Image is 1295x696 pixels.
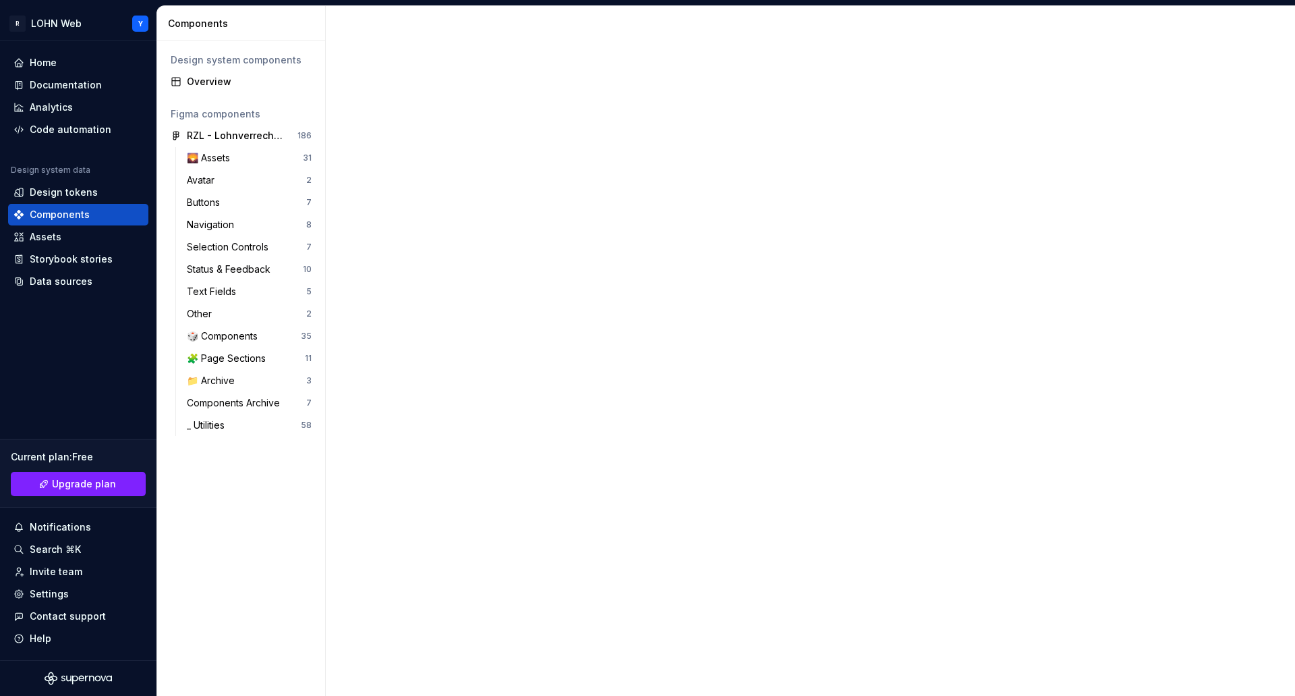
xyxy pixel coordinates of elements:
[30,208,90,221] div: Components
[306,375,312,386] div: 3
[9,16,26,32] div: R
[168,17,320,30] div: Components
[306,175,312,186] div: 2
[45,672,112,685] svg: Supernova Logo
[187,218,239,232] div: Navigation
[30,78,102,92] div: Documentation
[181,147,317,169] a: 🌄 Assets31
[8,226,148,248] a: Assets
[187,419,230,432] div: _ Utilities
[187,329,263,343] div: 🎲 Components
[52,477,116,491] span: Upgrade plan
[181,259,317,280] a: Status & Feedback10
[8,204,148,225] a: Components
[165,125,317,146] a: RZL - Lohnverrechnungstool (based on MUI)186
[171,53,312,67] div: Design system components
[303,264,312,275] div: 10
[30,565,82,579] div: Invite team
[181,348,317,369] a: 🧩 Page Sections11
[187,307,217,321] div: Other
[187,129,287,142] div: RZL - Lohnverrechnungstool (based on MUI)
[187,263,276,276] div: Status & Feedback
[8,248,148,270] a: Storybook stories
[165,71,317,92] a: Overview
[187,352,271,365] div: 🧩 Page Sections
[30,123,111,136] div: Code automation
[30,610,106,623] div: Contact support
[306,309,312,319] div: 2
[301,331,312,342] div: 35
[3,9,154,38] button: RLOHN WebY
[138,18,143,29] div: Y
[181,169,317,191] a: Avatar2
[306,197,312,208] div: 7
[181,236,317,258] a: Selection Controls7
[181,325,317,347] a: 🎲 Components35
[30,275,92,288] div: Data sources
[187,285,241,298] div: Text Fields
[181,214,317,236] a: Navigation8
[30,587,69,601] div: Settings
[187,396,285,410] div: Components Archive
[8,583,148,605] a: Settings
[187,240,274,254] div: Selection Controls
[181,392,317,414] a: Components Archive7
[8,606,148,627] button: Contact support
[181,281,317,302] a: Text Fields5
[31,17,82,30] div: LOHN Web
[181,192,317,213] a: Buttons7
[11,450,146,464] div: Current plan : Free
[11,165,90,176] div: Design system data
[8,516,148,538] button: Notifications
[30,520,91,534] div: Notifications
[305,353,312,364] div: 11
[8,119,148,140] a: Code automation
[30,230,61,244] div: Assets
[303,153,312,163] div: 31
[8,628,148,649] button: Help
[306,398,312,408] div: 7
[30,543,81,556] div: Search ⌘K
[8,539,148,560] button: Search ⌘K
[8,561,148,583] a: Invite team
[181,414,317,436] a: _ Utilities58
[8,74,148,96] a: Documentation
[181,303,317,325] a: Other2
[11,472,146,496] button: Upgrade plan
[171,107,312,121] div: Figma components
[8,52,148,74] a: Home
[187,75,312,88] div: Overview
[187,196,225,209] div: Buttons
[30,101,73,114] div: Analytics
[187,374,240,387] div: 📁 Archive
[181,370,317,392] a: 📁 Archive3
[8,182,148,203] a: Design tokens
[301,420,312,431] div: 58
[306,286,312,297] div: 5
[187,151,235,165] div: 🌄 Assets
[30,252,113,266] div: Storybook stories
[297,130,312,141] div: 186
[306,219,312,230] div: 8
[187,173,220,187] div: Avatar
[30,186,98,199] div: Design tokens
[306,242,312,252] div: 7
[30,632,51,645] div: Help
[30,56,57,70] div: Home
[8,271,148,292] a: Data sources
[8,97,148,118] a: Analytics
